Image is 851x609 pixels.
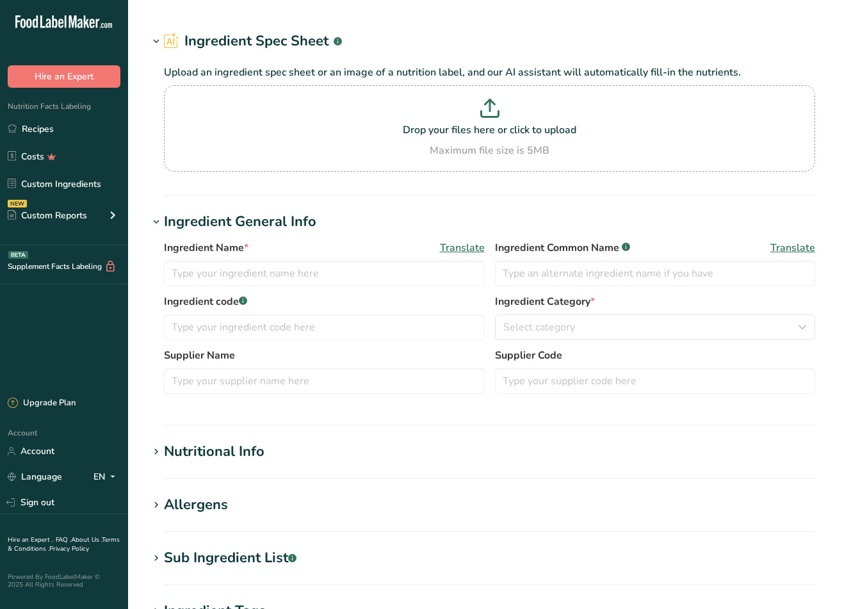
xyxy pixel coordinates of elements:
[495,314,816,340] button: Select category
[440,240,485,256] span: Translate
[56,535,71,544] a: FAQ .
[164,294,485,309] label: Ingredient code
[164,441,264,462] div: Nutritional Info
[495,261,816,286] input: Type an alternate ingredient name if you have
[503,320,575,335] span: Select category
[164,494,228,516] div: Allergens
[93,469,120,485] div: EN
[164,548,296,569] div: Sub Ingredient List
[495,348,816,363] label: Supplier Code
[164,348,485,363] label: Supplier Name
[495,294,816,309] label: Ingredient Category
[8,251,28,259] div: BETA
[495,240,630,256] span: Ingredient Common Name
[164,368,485,394] input: Type your supplier name here
[8,209,87,222] div: Custom Reports
[8,466,62,488] a: Language
[8,535,53,544] a: Hire an Expert .
[8,397,76,410] div: Upgrade Plan
[495,368,816,394] input: Type your supplier code here
[164,314,485,340] input: Type your ingredient code here
[164,211,316,232] div: Ingredient General Info
[71,535,102,544] a: About Us .
[164,261,485,286] input: Type your ingredient name here
[770,240,815,256] span: Translate
[8,200,27,207] div: NEW
[8,573,120,589] div: Powered By FoodLabelMaker © 2025 All Rights Reserved
[8,65,120,88] button: Hire an Expert
[167,143,812,158] div: Maximum file size is 5MB
[164,31,342,52] h2: Ingredient Spec Sheet
[49,544,89,553] a: Privacy Policy
[167,122,812,138] p: Drop your files here or click to upload
[164,240,248,256] span: Ingredient Name
[164,65,815,80] p: Upload an ingredient spec sheet or an image of a nutrition label, and our AI assistant will autom...
[8,535,120,553] a: Terms & Conditions .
